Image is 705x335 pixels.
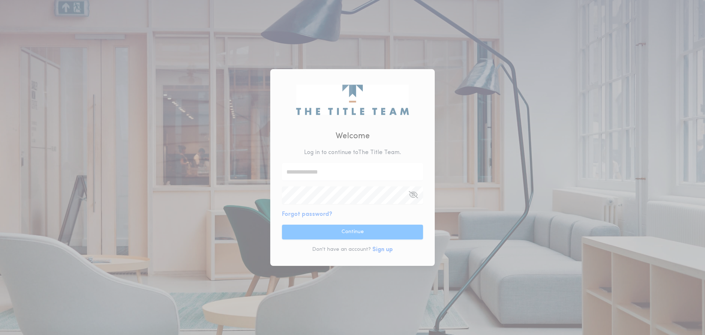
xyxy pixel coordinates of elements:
[336,130,370,142] h2: Welcome
[282,210,332,219] button: Forgot password?
[304,148,401,157] p: Log in to continue to The Title Team .
[312,246,371,253] p: Don't have an account?
[282,225,423,239] button: Continue
[296,85,409,115] img: logo
[372,245,393,254] button: Sign up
